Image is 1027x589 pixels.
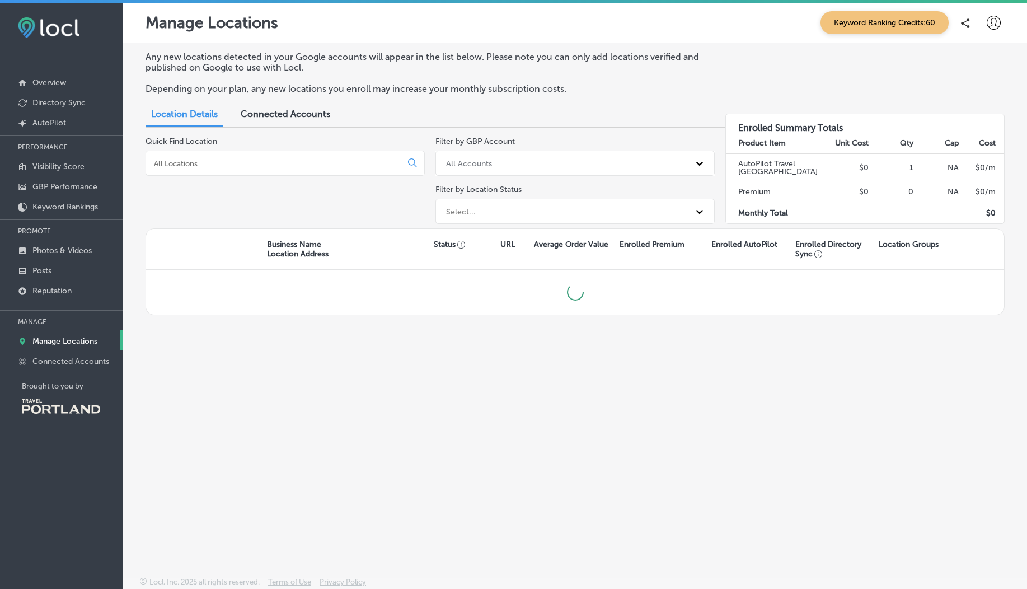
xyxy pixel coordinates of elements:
[22,399,100,414] img: Travel Portland
[32,162,85,171] p: Visibility Score
[446,207,476,216] div: Select...
[824,182,869,203] td: $0
[738,138,786,148] strong: Product Item
[146,13,278,32] p: Manage Locations
[153,158,399,169] input: All Locations
[914,153,959,182] td: NA
[267,240,329,259] p: Business Name Location Address
[446,158,492,168] div: All Accounts
[32,202,98,212] p: Keyword Rankings
[32,357,109,366] p: Connected Accounts
[795,240,873,259] p: Enrolled Directory Sync
[726,153,824,182] td: AutoPilot Travel [GEOGRAPHIC_DATA]
[869,153,914,182] td: 1
[146,83,704,94] p: Depending on your plan, any new locations you enroll may increase your monthly subscription costs.
[711,240,777,249] p: Enrolled AutoPilot
[32,118,66,128] p: AutoPilot
[32,78,66,87] p: Overview
[32,246,92,255] p: Photos & Videos
[820,11,949,34] span: Keyword Ranking Credits: 60
[824,153,869,182] td: $0
[32,98,86,107] p: Directory Sync
[726,203,824,223] td: Monthly Total
[146,137,217,146] label: Quick Find Location
[151,109,218,119] span: Location Details
[435,137,515,146] label: Filter by GBP Account
[500,240,515,249] p: URL
[726,182,824,203] td: Premium
[32,266,51,275] p: Posts
[534,240,608,249] p: Average Order Value
[959,182,1005,203] td: $ 0 /m
[726,114,1004,133] h3: Enrolled Summary Totals
[435,185,522,194] label: Filter by Location Status
[32,336,97,346] p: Manage Locations
[146,52,704,73] p: Any new locations detected in your Google accounts will appear in the list below. Please note you...
[824,133,869,154] th: Unit Cost
[914,133,959,154] th: Cap
[18,17,79,38] img: fda3e92497d09a02dc62c9cd864e3231.png
[959,153,1005,182] td: $ 0 /m
[869,133,914,154] th: Qty
[32,182,97,191] p: GBP Performance
[959,133,1005,154] th: Cost
[959,203,1005,223] td: $ 0
[434,240,500,249] p: Status
[22,382,123,390] p: Brought to you by
[32,286,72,296] p: Reputation
[914,182,959,203] td: NA
[869,182,914,203] td: 0
[241,109,330,119] span: Connected Accounts
[149,578,260,586] p: Locl, Inc. 2025 all rights reserved.
[620,240,684,249] p: Enrolled Premium
[879,240,939,249] p: Location Groups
